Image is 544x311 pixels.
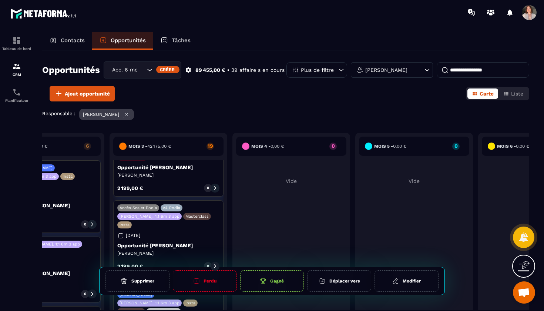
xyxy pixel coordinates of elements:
p: Tableau de bord [2,47,31,51]
p: Plus de filtre [301,67,334,73]
a: Ouvrir le chat [513,281,535,304]
p: 89 455,00 € [195,67,225,74]
p: 0 [329,143,337,148]
p: [PERSON_NAME]. 1:1 6m 3 app [20,242,80,247]
a: schedulerschedulerPlanificateur [2,82,31,108]
h6: Mois 4 - [251,144,284,149]
h6: Déplacer vers [329,278,360,284]
h6: Mois 5 - [374,144,406,149]
a: Opportunités [92,32,153,50]
a: formationformationTableau de bord [2,30,31,56]
p: [DATE] [126,233,140,238]
p: [PERSON_NAME] [365,67,407,73]
img: formation [12,62,21,71]
p: 0 [207,185,209,191]
p: 19 [206,143,214,148]
h6: Gagné [270,278,284,284]
p: 39 affaire s en cours [231,67,285,74]
p: Insta [63,174,73,179]
a: Tâches [153,32,198,50]
p: 2 199,00 € [117,264,143,269]
span: Ajout opportunité [65,90,110,97]
input: Search for option [138,66,145,74]
span: Liste [511,91,523,97]
p: Contacts [61,37,85,44]
p: Opportunités [111,37,146,44]
img: scheduler [12,88,21,97]
p: [PERSON_NAME]. 1:1 6m 3 app [120,301,179,305]
p: [PERSON_NAME] [117,172,219,178]
img: formation [12,36,21,45]
p: [PERSON_NAME] [117,250,219,256]
img: cup-gr.aac5f536.svg [260,278,266,284]
h6: Mois 3 - [128,144,171,149]
h6: Perdu [204,278,216,284]
p: Opportunité [PERSON_NAME] [117,243,219,248]
span: 0,00 € [516,144,529,149]
button: Ajout opportunité [50,86,115,101]
p: Planificateur [2,98,31,103]
p: Vide [359,178,469,184]
h6: Modifier [403,278,421,284]
p: [PERSON_NAME]. 1:1 6m 3 app [120,214,179,219]
h6: Supprimer [131,278,154,284]
span: 0,00 € [271,144,284,149]
p: Vide [236,178,346,184]
p: • [227,67,229,74]
p: 0 [207,264,209,269]
p: Responsable : [42,111,75,116]
button: Liste [499,88,528,99]
img: logo [10,7,77,20]
span: Carte [480,91,494,97]
span: 42 175,00 € [147,144,171,149]
p: 6 [84,143,91,148]
p: Insta [120,223,130,227]
a: formationformationCRM [2,56,31,82]
div: Search for option [104,61,181,78]
p: Opportunité [PERSON_NAME] [117,164,219,170]
p: Masterclass [185,214,209,219]
h6: Mois 6 - [497,144,529,149]
p: 2 199,00 € [117,185,143,191]
p: 0 [452,143,460,148]
p: Tâches [172,37,191,44]
a: Contacts [42,32,92,50]
button: Carte [467,88,498,99]
p: Accès Scaler Podia [120,205,157,210]
span: 0,00 € [393,144,406,149]
p: v4 Podia [163,205,180,210]
p: Insta [185,301,195,305]
div: Créer [156,66,179,73]
p: CRM [2,73,31,77]
p: [PERSON_NAME] [83,112,119,117]
h2: Opportunités [42,63,100,77]
span: Acc. 6 mois - 3 appels [110,66,138,74]
p: 0 [84,222,86,227]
